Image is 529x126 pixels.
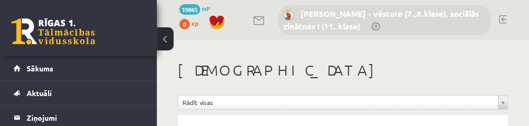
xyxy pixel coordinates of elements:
[27,64,53,73] span: Sākums
[283,10,294,20] img: Andris Garabidovičs - vēsture (7.,8.klase), sociālās zinātnes I (11. klase)
[179,19,203,27] a: 0 xp
[11,18,95,45] a: Rīgas 1. Tālmācības vidusskola
[178,96,508,109] a: Rādīt visas
[14,56,144,80] a: Sākums
[27,88,52,98] span: Aktuāli
[202,4,210,13] span: mP
[283,8,479,31] a: [PERSON_NAME] - vēsture (7.,8.klase), sociālās zinātnes I (11. klase)
[179,4,200,15] span: 19865
[179,19,190,29] span: 0
[178,61,508,79] h1: [DEMOGRAPHIC_DATA]
[182,96,494,109] span: Rādīt visas
[179,4,210,13] a: 19865 mP
[14,81,144,105] a: Aktuāli
[191,19,198,27] span: xp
